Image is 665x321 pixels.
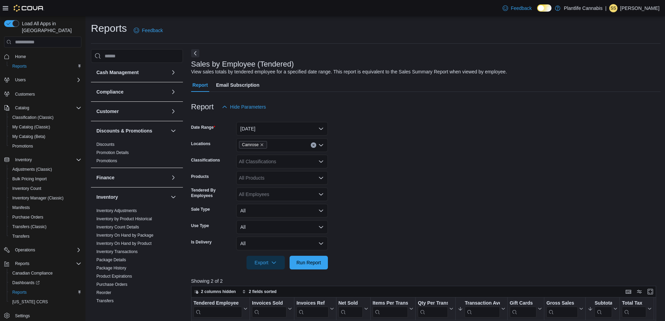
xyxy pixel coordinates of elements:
button: Operations [1,245,84,255]
span: Load All Apps in [GEOGRAPHIC_DATA] [19,20,81,34]
span: Adjustments (Classic) [12,167,52,172]
button: Manifests [7,203,84,212]
span: My Catalog (Classic) [10,123,81,131]
button: Users [12,76,28,84]
label: Date Range [191,125,215,130]
span: Dashboards [10,279,81,287]
button: Discounts & Promotions [169,127,177,135]
span: Bulk Pricing Import [12,176,47,182]
div: Invoices Sold [252,300,287,307]
div: Invoices Ref [296,300,328,307]
span: Purchase Orders [12,214,43,220]
button: Customers [1,89,84,99]
input: Dark Mode [537,4,551,12]
div: Sarah Swensrude [609,4,617,12]
div: Transaction Average [465,300,500,307]
div: Subtotal [595,300,612,318]
p: Showing 2 of 2 [191,278,661,284]
button: Items Per Transaction [372,300,413,318]
div: Gift Cards [509,300,536,307]
button: Operations [12,246,38,254]
button: Subtotal [588,300,617,318]
button: Reports [7,61,84,71]
button: Inventory [1,155,84,165]
button: Transaction Average [458,300,505,318]
span: Washington CCRS [10,298,81,306]
button: Settings [1,311,84,321]
button: Keyboard shortcuts [624,288,633,296]
span: Feedback [511,5,532,12]
a: Home [12,53,29,61]
a: Transfers [96,298,114,303]
span: Transfers (Classic) [12,224,46,229]
button: Open list of options [318,175,324,181]
span: Catalog [15,105,29,111]
a: Dashboards [7,278,84,288]
button: Inventory [12,156,35,164]
span: Inventory On Hand by Product [96,241,151,246]
span: Camrose [239,141,267,149]
span: Customers [12,89,81,98]
a: Transfers [10,232,32,240]
h1: Reports [91,22,127,35]
button: Compliance [96,88,168,95]
button: Customer [169,107,177,115]
button: Export [247,256,285,269]
a: Adjustments (Classic) [10,165,55,173]
span: Package Details [96,257,126,263]
span: Inventory by Product Historical [96,216,152,222]
div: Qty Per Transaction [418,300,448,318]
button: Open list of options [318,142,324,148]
span: Inventory Manager (Classic) [10,194,81,202]
a: Purchase Orders [10,213,46,221]
button: Discounts & Promotions [96,127,168,134]
div: Total Tax [622,300,646,318]
button: Tendered Employee [194,300,248,318]
button: Catalog [12,104,32,112]
div: Discounts & Promotions [91,140,183,168]
span: Camrose [242,141,259,148]
div: Tendered Employee [194,300,242,307]
span: Users [15,77,26,83]
span: Reports [10,62,81,70]
span: Export [251,256,281,269]
label: Products [191,174,209,179]
button: Open list of options [318,192,324,197]
h3: Report [191,103,214,111]
button: Compliance [169,88,177,96]
a: Inventory Count Details [96,225,139,229]
h3: Finance [96,174,115,181]
div: Invoices Sold [252,300,287,318]
span: Inventory [12,156,81,164]
button: Canadian Compliance [7,268,84,278]
a: Promotions [96,158,117,163]
button: Catalog [1,103,84,113]
p: Plantlife Cannabis [564,4,602,12]
div: Transaction Average [465,300,500,318]
button: Finance [169,173,177,182]
div: Qty Per Transaction [418,300,448,307]
button: My Catalog (Beta) [7,132,84,141]
span: Adjustments (Classic) [10,165,81,173]
a: Discounts [96,142,115,147]
span: Promotion Details [96,150,129,155]
span: My Catalog (Beta) [12,134,45,139]
a: Promotions [10,142,36,150]
span: Bulk Pricing Import [10,175,81,183]
span: Operations [12,246,81,254]
p: | [605,4,607,12]
a: Purchase Orders [96,282,128,287]
button: All [236,237,328,250]
button: 2 columns hidden [191,288,239,296]
span: Manifests [10,204,81,212]
span: Product Expirations [96,274,132,279]
span: Inventory Count Details [96,224,139,230]
div: Gross Sales [546,300,578,318]
button: Reports [7,288,84,297]
button: My Catalog (Classic) [7,122,84,132]
h3: Sales by Employee (Tendered) [191,60,294,68]
img: Cova [14,5,44,12]
span: Promotions [10,142,81,150]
